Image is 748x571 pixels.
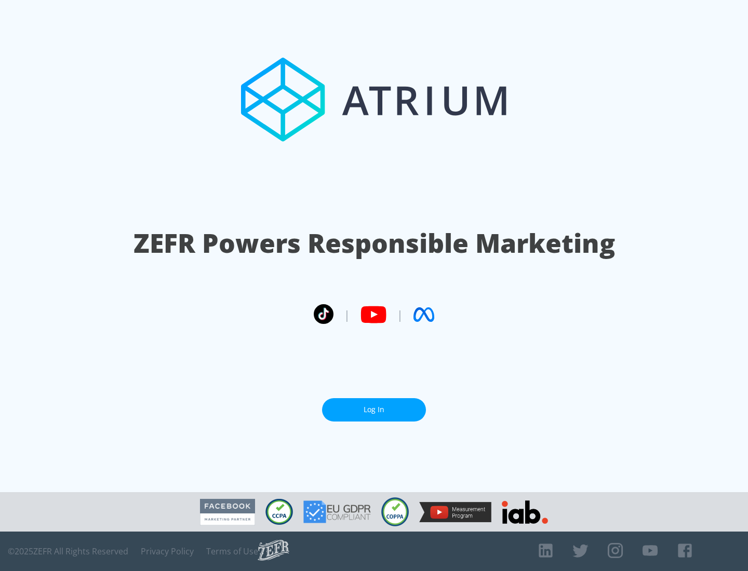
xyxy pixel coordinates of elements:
img: Facebook Marketing Partner [200,499,255,525]
h1: ZEFR Powers Responsible Marketing [133,225,615,261]
span: © 2025 ZEFR All Rights Reserved [8,546,128,556]
img: CCPA Compliant [265,499,293,525]
span: | [344,307,350,322]
img: COPPA Compliant [381,497,409,526]
img: YouTube Measurement Program [419,502,491,522]
img: IAB [502,500,548,524]
a: Log In [322,398,426,422]
a: Terms of Use [206,546,258,556]
img: GDPR Compliant [303,500,371,523]
span: | [397,307,403,322]
a: Privacy Policy [141,546,194,556]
